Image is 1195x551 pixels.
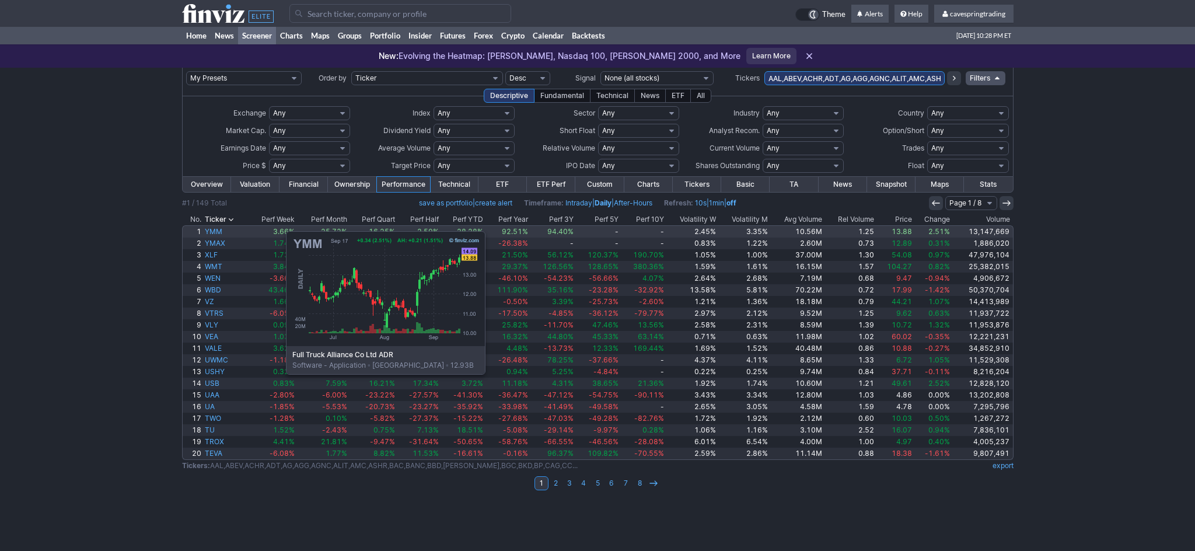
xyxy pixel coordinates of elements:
a: VTRS [203,308,248,319]
span: 3.62% [273,344,295,353]
a: 1.21% [666,296,718,308]
a: - [620,238,665,249]
a: -6.05% [249,308,297,319]
a: 3.39% [530,296,575,308]
a: 0.71% [666,331,718,343]
a: 78.25% [530,354,575,366]
a: 17.99 [876,284,913,296]
a: 1.32% [914,319,952,331]
span: Theme [822,8,845,21]
a: 4.07% [620,273,665,284]
a: 40.48M [770,343,824,354]
span: 0.82% [928,262,950,271]
a: 12 [183,354,204,366]
a: After-Hours [614,198,652,207]
a: -25.73% [575,296,620,308]
a: 54.08 [876,249,913,261]
a: 7.19M [770,273,824,284]
a: 0.63% [718,331,770,343]
a: 0.68 [824,273,876,284]
a: 11,937,722 [952,308,1012,319]
a: - [530,238,575,249]
span: -26.38% [498,239,528,247]
a: 3.62% [249,343,297,354]
a: 190.70% [620,249,665,261]
a: Home [182,27,211,44]
a: 2.58% [666,319,718,331]
a: 13.58% [666,284,718,296]
a: 128.65% [575,261,620,273]
a: 4.48% [485,343,530,354]
span: 29.37% [502,262,528,271]
a: -0.94% [914,273,952,284]
a: 111.90% [485,284,530,296]
span: 1.74% [273,239,295,247]
span: 1.07% [928,297,950,306]
div: Technical [590,89,635,103]
span: 126.56% [543,262,574,271]
a: 2.51% [914,226,952,238]
a: 0.82% [914,261,952,273]
a: 60.02 [876,331,913,343]
a: 5 [183,273,204,284]
a: -0.27% [914,343,952,354]
span: 3.39% [552,297,574,306]
a: 47,976,104 [952,249,1012,261]
a: -0.35% [914,331,952,343]
a: 8 [183,308,204,319]
span: 25.82% [502,320,528,329]
a: 12.89 [876,238,913,249]
span: 12.33% [592,344,619,353]
a: -1.18% [249,354,297,366]
span: -11.70% [544,320,574,329]
a: YMM [203,226,248,238]
a: -1.42% [914,284,952,296]
a: cavespringtrading [934,5,1014,23]
a: 11 [183,343,204,354]
a: 0.97% [914,249,952,261]
span: 169.44% [633,344,664,353]
span: -0.94% [925,274,950,283]
a: 8.65M [770,354,824,366]
a: 1.74% [249,238,297,249]
a: 2.45% [666,226,718,238]
a: 12.33% [575,343,620,354]
a: ETF [478,177,527,192]
span: 35.16% [547,285,574,294]
a: 1.66% [249,296,297,308]
a: -26.48% [485,354,530,366]
a: 9.62 [876,308,913,319]
a: WBD [203,284,248,296]
span: 2.59% [417,227,439,236]
a: 70.22M [770,284,824,296]
a: 25.82% [485,319,530,331]
a: Theme [795,8,845,21]
a: -37.66% [575,354,620,366]
a: News [211,27,238,44]
a: Learn More [746,48,796,64]
a: Filters [966,71,1005,85]
span: -2.60% [639,297,664,306]
a: ETF Perf [527,177,575,192]
span: 380.36% [633,262,664,271]
a: 0.63% [914,308,952,319]
a: 18.18M [770,296,824,308]
a: WMT [203,261,248,273]
a: 2.64% [666,273,718,284]
a: 43.46% [249,284,297,296]
a: Alerts [851,5,889,23]
span: -79.77% [634,309,664,318]
span: 94.40% [547,227,574,236]
span: -17.50% [498,309,528,318]
a: 1.52% [718,343,770,354]
a: 1.25 [824,226,876,238]
a: Charts [624,177,673,192]
a: 1.33 [824,354,876,366]
a: Help [894,5,928,23]
a: 1.73% [249,249,297,261]
a: 4,906,672 [952,273,1012,284]
a: 3.84% [249,261,297,273]
a: TA [770,177,818,192]
input: Search [289,4,511,23]
a: 120.37% [575,249,620,261]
